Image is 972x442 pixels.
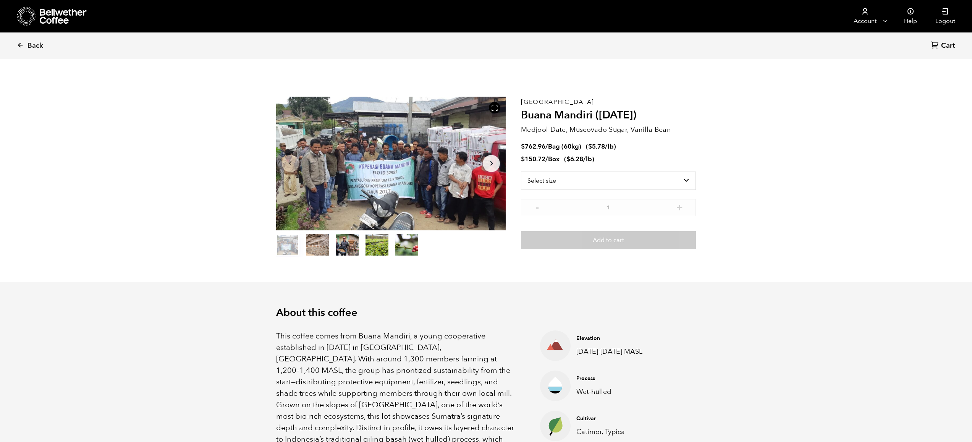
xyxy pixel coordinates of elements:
[576,415,649,423] h4: Cultivar
[521,231,696,249] button: Add to cart
[27,41,43,50] span: Back
[564,155,594,164] span: ( )
[566,155,583,164] bdi: 6.28
[576,427,649,437] p: Catimor, Typica
[566,155,570,164] span: $
[576,375,649,382] h4: Process
[576,346,649,357] p: [DATE]-[DATE] MASL
[588,142,605,151] bdi: 5.78
[545,155,548,164] span: /
[548,142,581,151] span: Bag (60kg)
[532,203,542,210] button: -
[576,335,649,342] h4: Elevation
[521,109,696,122] h2: Buana Mandiri ([DATE])
[521,155,545,164] bdi: 150.72
[276,307,696,319] h2: About this coffee
[605,142,614,151] span: /lb
[545,142,548,151] span: /
[548,155,560,164] span: Box
[931,41,957,51] a: Cart
[586,142,616,151] span: ( )
[675,203,684,210] button: +
[521,142,525,151] span: $
[521,155,525,164] span: $
[588,142,592,151] span: $
[576,387,649,397] p: Wet-hulled
[941,41,955,50] span: Cart
[521,125,696,135] p: Medjool Date, Muscovado Sugar, Vanilla Bean
[521,142,545,151] bdi: 762.96
[583,155,592,164] span: /lb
